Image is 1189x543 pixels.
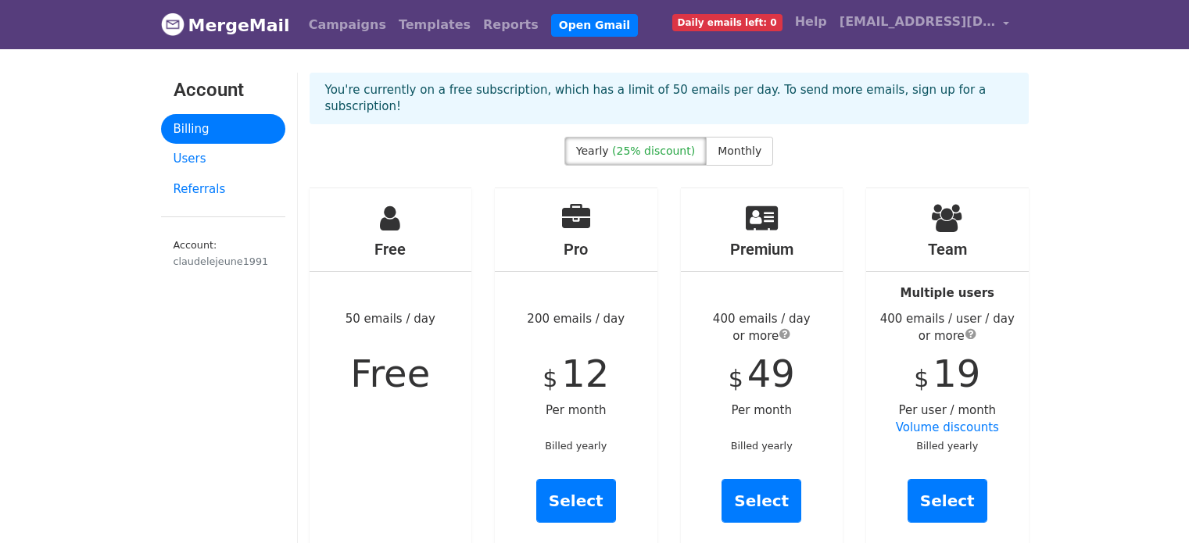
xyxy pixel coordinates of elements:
a: Volume discounts [896,420,999,434]
a: Open Gmail [551,14,638,37]
span: Free [350,352,430,395]
div: claudelejeune1991 [174,254,273,269]
h3: Account [174,79,273,102]
a: Select [722,479,801,523]
a: Daily emails left: 0 [666,6,789,38]
span: $ [543,365,557,392]
span: 19 [933,352,980,395]
span: (25% discount) [612,145,695,157]
span: Monthly [718,145,761,157]
a: Users [161,144,285,174]
h4: Premium [681,240,843,259]
a: Billing [161,114,285,145]
h4: Team [866,240,1029,259]
a: [EMAIL_ADDRESS][DOMAIN_NAME] [833,6,1016,43]
small: Billed yearly [916,440,978,452]
span: $ [914,365,929,392]
img: MergeMail logo [161,13,184,36]
h4: Free [310,240,472,259]
h4: Pro [495,240,657,259]
a: Templates [392,9,477,41]
a: Select [908,479,987,523]
span: $ [729,365,743,392]
span: [EMAIL_ADDRESS][DOMAIN_NAME] [840,13,996,31]
div: 400 emails / day or more [681,310,843,345]
span: Daily emails left: 0 [672,14,783,31]
a: Reports [477,9,545,41]
a: Select [536,479,616,523]
span: 12 [561,352,609,395]
a: Help [789,6,833,38]
span: 49 [747,352,795,395]
strong: Multiple users [901,286,994,300]
small: Billed yearly [545,440,607,452]
span: Yearly [576,145,609,157]
a: MergeMail [161,9,290,41]
small: Billed yearly [731,440,793,452]
a: Campaigns [303,9,392,41]
small: Account: [174,239,273,269]
a: Referrals [161,174,285,205]
p: You're currently on a free subscription, which has a limit of 50 emails per day. To send more ema... [325,82,1013,115]
div: 400 emails / user / day or more [866,310,1029,345]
